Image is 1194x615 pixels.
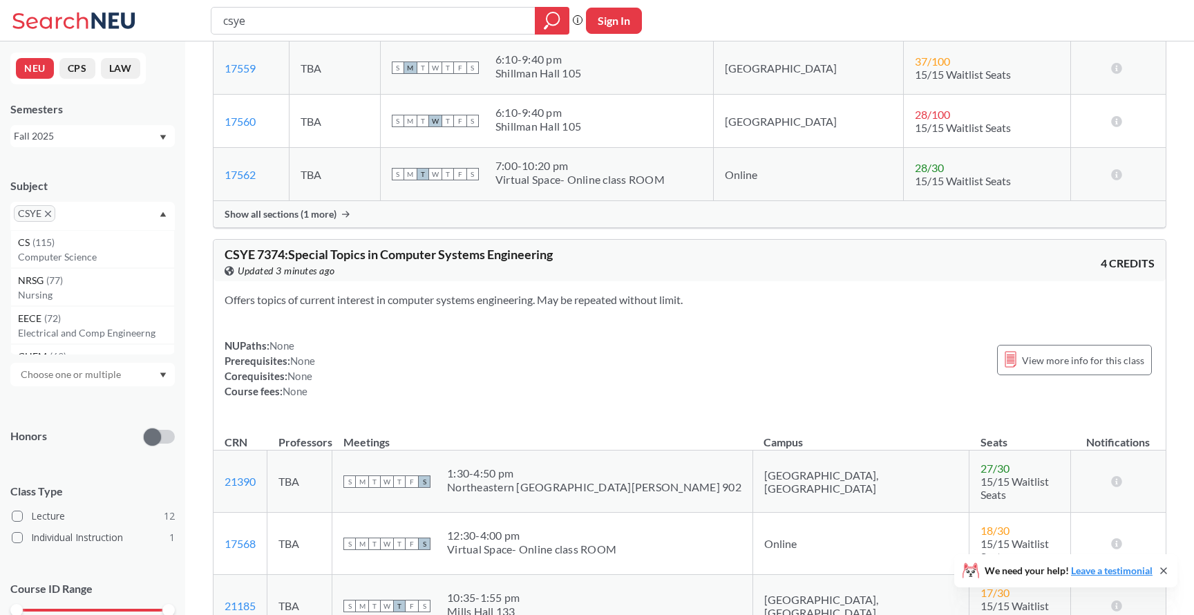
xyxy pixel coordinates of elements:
svg: Dropdown arrow [160,372,167,378]
span: T [368,538,381,550]
span: W [381,538,393,550]
span: T [442,61,454,74]
button: CPS [59,58,95,79]
span: F [454,61,466,74]
span: 15/15 Waitlist Seats [915,174,1011,187]
input: Choose one or multiple [14,366,130,383]
a: 21390 [225,475,256,488]
span: Updated 3 minutes ago [238,263,335,278]
span: F [454,168,466,180]
span: Show all sections (1 more) [225,208,337,220]
th: Professors [267,421,332,451]
td: [GEOGRAPHIC_DATA], [GEOGRAPHIC_DATA] [752,451,969,513]
span: 15/15 Waitlist Seats [915,68,1011,81]
a: Leave a testimonial [1071,565,1153,576]
p: Course ID Range [10,581,175,597]
span: S [466,168,479,180]
th: Meetings [332,421,753,451]
label: Individual Instruction [12,529,175,547]
span: ( 69 ) [50,350,66,362]
a: 17559 [225,61,256,75]
div: 12:30 - 4:00 pm [447,529,616,542]
td: TBA [267,451,332,513]
span: NRSG [18,273,46,288]
p: Electrical and Comp Engineerng [18,326,174,340]
svg: X to remove pill [45,211,51,217]
label: Lecture [12,507,175,525]
span: S [418,538,430,550]
span: 15/15 Waitlist Seats [980,537,1049,563]
span: CHEM [18,349,50,364]
span: M [356,600,368,612]
svg: magnifying glass [544,11,560,30]
div: 1:30 - 4:50 pm [447,466,741,480]
td: TBA [289,148,380,201]
span: S [343,475,356,488]
span: T [442,115,454,127]
span: ( 72 ) [44,312,61,324]
span: 15/15 Waitlist Seats [915,121,1011,134]
div: Shillman Hall 105 [495,120,581,133]
span: F [406,600,418,612]
span: 1 [169,530,175,545]
td: TBA [267,513,332,575]
div: Virtual Space- Online class ROOM [495,173,665,187]
td: TBA [289,41,380,95]
span: M [404,61,417,74]
a: 17560 [225,115,256,128]
span: 28 / 30 [915,161,944,174]
td: [GEOGRAPHIC_DATA] [714,41,903,95]
span: 17 / 30 [980,586,1010,599]
a: 17568 [225,537,256,550]
td: Online [752,513,969,575]
span: None [290,354,315,367]
a: 17562 [225,168,256,181]
span: T [393,600,406,612]
div: Semesters [10,102,175,117]
span: We need your help! [985,566,1153,576]
th: Campus [752,421,969,451]
span: S [392,61,404,74]
button: NEU [16,58,54,79]
div: 6:10 - 9:40 pm [495,53,581,66]
span: M [356,475,368,488]
th: Seats [969,421,1070,451]
td: [GEOGRAPHIC_DATA] [714,95,903,148]
span: CS [18,235,32,250]
span: S [418,600,430,612]
td: TBA [289,95,380,148]
svg: Dropdown arrow [160,135,167,140]
span: CSYEX to remove pill [14,205,55,222]
span: W [429,61,442,74]
span: T [368,600,381,612]
span: 18 / 30 [980,524,1010,537]
span: W [429,168,442,180]
div: CRN [225,435,247,450]
div: Shillman Hall 105 [495,66,581,80]
div: NUPaths: Prerequisites: Corequisites: Course fees: [225,338,315,399]
button: LAW [101,58,140,79]
div: Subject [10,178,175,193]
div: Northeastern [GEOGRAPHIC_DATA][PERSON_NAME] 902 [447,480,741,494]
span: S [466,61,479,74]
span: W [381,475,393,488]
td: Online [714,148,903,201]
span: S [392,168,404,180]
span: T [442,168,454,180]
span: ( 77 ) [46,274,63,286]
span: F [406,538,418,550]
a: 21185 [225,599,256,612]
span: W [381,600,393,612]
span: 15/15 Waitlist Seats [980,475,1049,501]
span: S [418,475,430,488]
span: S [343,538,356,550]
div: CSYEX to remove pillDropdown arrowCS(115)Computer ScienceNRSG(77)NursingEECE(72)Electrical and Co... [10,202,175,230]
p: Honors [10,428,47,444]
button: Sign In [586,8,642,34]
span: W [429,115,442,127]
span: Class Type [10,484,175,499]
div: magnifying glass [535,7,569,35]
p: Nursing [18,288,174,302]
span: T [368,475,381,488]
span: M [404,168,417,180]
